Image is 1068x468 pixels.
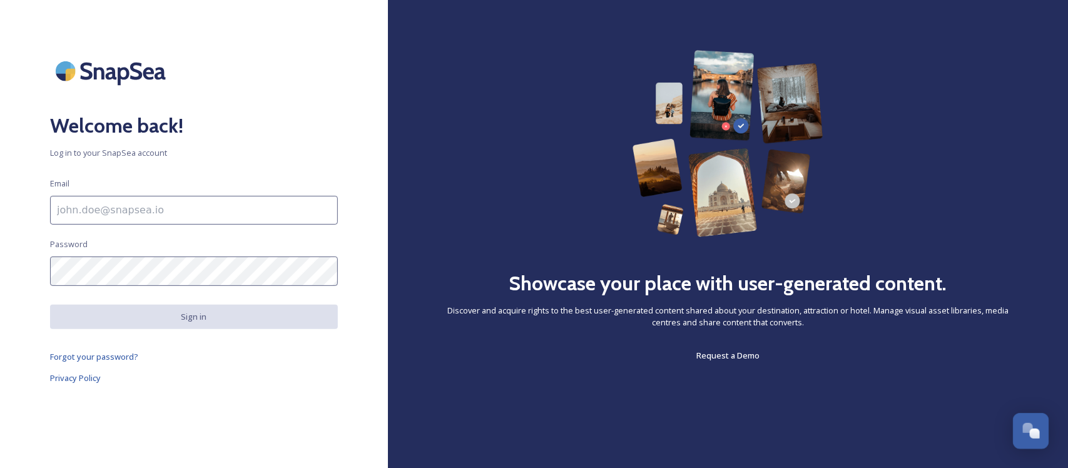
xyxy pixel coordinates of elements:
[50,147,338,159] span: Log in to your SnapSea account
[509,268,947,298] h2: Showcase your place with user-generated content.
[696,350,760,361] span: Request a Demo
[50,196,338,225] input: john.doe@snapsea.io
[50,50,175,92] img: SnapSea Logo
[50,305,338,329] button: Sign in
[50,370,338,385] a: Privacy Policy
[438,305,1018,328] span: Discover and acquire rights to the best user-generated content shared about your destination, att...
[1013,413,1049,449] button: Open Chat
[50,111,338,141] h2: Welcome back!
[633,50,823,237] img: 63b42ca75bacad526042e722_Group%20154-p-800.png
[50,351,138,362] span: Forgot your password?
[50,178,69,190] span: Email
[50,349,338,364] a: Forgot your password?
[50,238,88,250] span: Password
[696,348,760,363] a: Request a Demo
[50,372,101,384] span: Privacy Policy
